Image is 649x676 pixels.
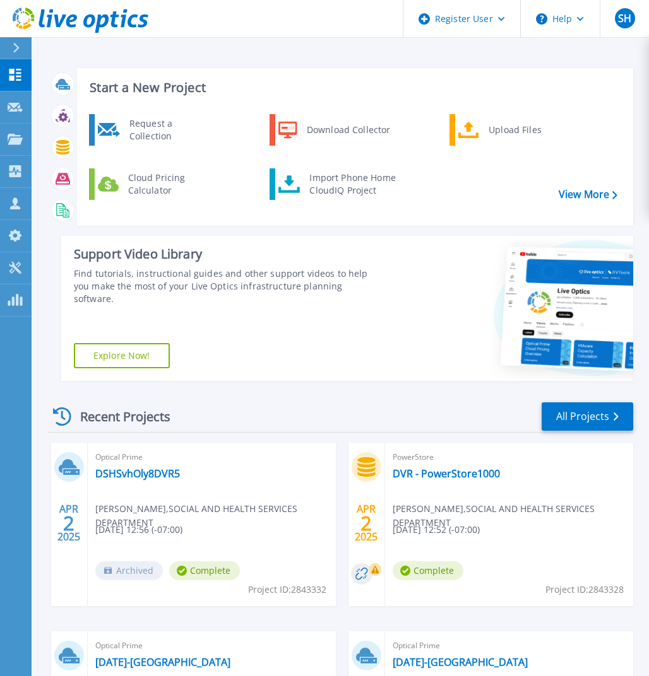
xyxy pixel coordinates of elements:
span: Optical Prime [95,450,328,464]
a: View More [559,189,617,201]
a: DVR - PowerStore1000 [393,467,500,480]
span: 2 [360,518,372,528]
span: PowerStore [393,450,626,464]
span: SH [618,13,631,23]
span: Complete [393,561,463,580]
a: Cloud Pricing Calculator [89,168,218,200]
a: Upload Files [450,114,579,146]
span: Project ID: 2843328 [545,583,624,597]
span: Archived [95,561,163,580]
span: 2 [63,518,74,528]
a: Request a Collection [89,114,218,146]
a: [DATE]-[GEOGRAPHIC_DATA] [95,656,230,668]
div: Recent Projects [49,401,188,432]
span: Project ID: 2843332 [248,583,326,597]
span: Optical Prime [393,639,626,653]
span: [DATE] 12:56 (-07:00) [95,523,182,537]
div: APR 2025 [354,500,378,546]
span: [DATE] 12:52 (-07:00) [393,523,480,537]
a: DSHSvhOly8DVR5 [95,467,180,480]
a: All Projects [542,402,633,431]
div: Import Phone Home CloudIQ Project [303,172,402,197]
a: Explore Now! [74,343,170,368]
span: [PERSON_NAME] , SOCIAL AND HEALTH SERVICES DEPARTMENT [393,502,633,530]
div: Request a Collection [123,117,215,143]
span: Optical Prime [95,639,328,653]
div: Find tutorials, instructional guides and other support videos to help you make the most of your L... [74,267,369,305]
div: APR 2025 [57,500,81,546]
a: Download Collector [270,114,399,146]
a: [DATE]-[GEOGRAPHIC_DATA] [393,656,528,668]
span: [PERSON_NAME] , SOCIAL AND HEALTH SERVICES DEPARTMENT [95,502,336,530]
div: Download Collector [301,117,396,143]
div: Support Video Library [74,246,369,262]
h3: Start a New Project [90,81,617,95]
div: Upload Files [482,117,576,143]
div: Cloud Pricing Calculator [122,172,215,197]
span: Complete [169,561,240,580]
